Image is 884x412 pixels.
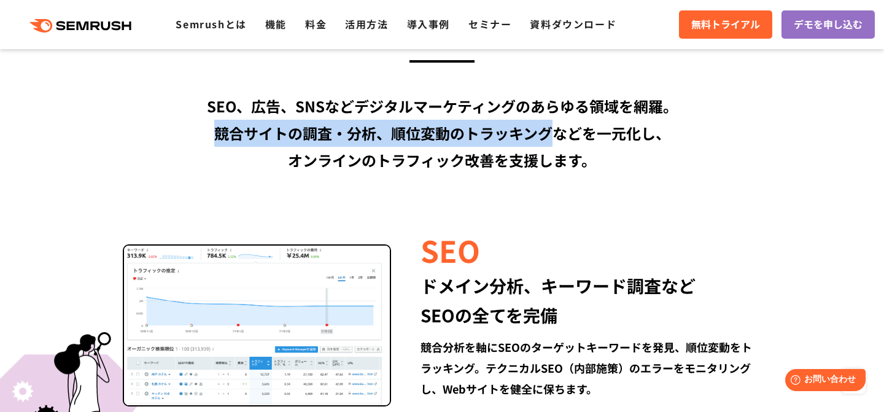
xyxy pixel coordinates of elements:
a: 料金 [305,17,327,31]
div: SEO [421,229,761,271]
a: 無料トライアル [679,10,772,39]
iframe: Help widget launcher [775,364,870,398]
div: ドメイン分析、キーワード調査など SEOの全てを完備 [421,271,761,330]
a: Semrushとは [176,17,246,31]
a: 資料ダウンロード [530,17,616,31]
a: 活用方法 [345,17,388,31]
a: 導入事例 [407,17,450,31]
a: セミナー [468,17,511,31]
span: 無料トライアル [691,17,760,33]
span: デモを申し込む [794,17,863,33]
div: 競合分析を軸にSEOのターゲットキーワードを発見、順位変動をトラッキング。テクニカルSEO（内部施策）のエラーをモニタリングし、Webサイトを健全に保ちます。 [421,336,761,399]
div: SEO、広告、SNSなどデジタルマーケティングのあらゆる領域を網羅。 競合サイトの調査・分析、順位変動のトラッキングなどを一元化し、 オンラインのトラフィック改善を支援します。 [89,93,795,174]
a: デモを申し込む [781,10,875,39]
a: 機能 [265,17,287,31]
